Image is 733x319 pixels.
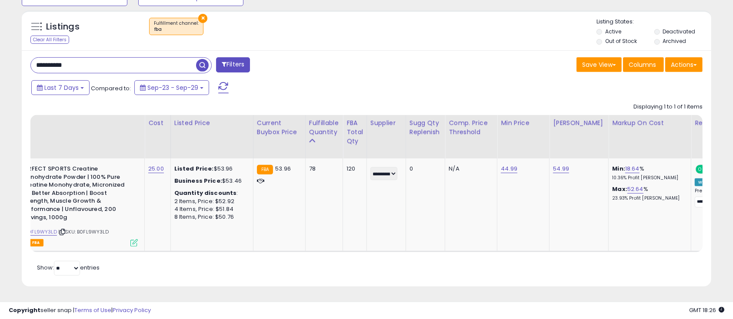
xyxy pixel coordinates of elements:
[309,165,336,173] div: 78
[30,36,69,44] div: Clear All Filters
[625,164,640,173] a: 18.64
[148,164,164,173] a: 25.00
[44,83,79,92] span: Last 7 Days
[501,118,546,128] div: Min Price
[612,185,684,201] div: %
[174,197,247,205] div: 2 Items, Price: $52.92
[9,306,151,315] div: seller snap | |
[174,213,247,221] div: 8 Items, Price: $50.76
[612,185,627,193] b: Max:
[154,20,199,33] span: Fulfillment channel :
[623,57,664,72] button: Columns
[612,175,684,181] p: 10.36% Profit [PERSON_NAME]
[25,228,57,236] a: B0FL9WY3LD
[9,306,40,314] strong: Copyright
[689,306,724,314] span: 2025-10-8 18:26 GMT
[609,115,691,158] th: The percentage added to the cost of goods (COGS) that forms the calculator for Min & Max prices.
[31,80,90,95] button: Last 7 Days
[627,185,643,194] a: 52.64
[257,165,273,174] small: FBA
[347,165,360,173] div: 120
[663,37,686,45] label: Archived
[74,306,111,314] a: Terms of Use
[695,118,732,128] div: Repricing
[37,263,100,272] span: Show: entries
[29,239,43,247] span: FBA
[697,166,708,173] span: ON
[663,28,695,35] label: Deactivated
[612,165,684,181] div: %
[154,26,199,33] div: fba
[58,228,109,235] span: | SKU: B0FL9WY3LD
[410,118,442,137] div: Sugg Qty Replenish
[21,165,127,224] b: PERFECT SPORTS Creatine Monohydrate Powder | 100% Pure Creatine Monohydrate, Micronized for Bette...
[46,21,80,33] h5: Listings
[147,83,198,92] span: Sep-23 - Sep-29
[449,165,490,173] div: N/A
[257,118,302,137] div: Current Buybox Price
[695,188,729,207] div: Preset:
[612,164,625,173] b: Min:
[113,306,151,314] a: Privacy Policy
[174,164,214,173] b: Listed Price:
[605,37,637,45] label: Out of Stock
[91,84,131,92] span: Compared to:
[366,115,406,158] th: CSV column name: cust_attr_1_Supplier
[596,18,711,26] p: Listing States:
[612,195,684,201] p: 23.93% Profit [PERSON_NAME]
[174,165,247,173] div: $53.96
[198,14,207,23] button: ×
[134,80,209,95] button: Sep-23 - Sep-29
[148,118,167,128] div: Cost
[174,205,247,213] div: 4 Items, Price: $51.84
[5,118,141,128] div: Title
[174,177,247,185] div: $53.46
[665,57,703,72] button: Actions
[449,118,493,137] div: Comp. Price Threshold
[605,28,621,35] label: Active
[576,57,622,72] button: Save View
[174,118,250,128] div: Listed Price
[629,60,656,69] span: Columns
[633,103,703,111] div: Displaying 1 to 1 of 1 items
[174,189,237,197] b: Quantity discounts
[406,115,445,158] th: Please note that this number is a calculation based on your required days of coverage and your ve...
[501,164,517,173] a: 44.99
[174,177,222,185] b: Business Price:
[216,57,250,72] button: Filters
[553,118,605,128] div: [PERSON_NAME]
[410,165,439,173] div: 0
[309,118,339,137] div: Fulfillable Quantity
[370,118,402,128] div: Supplier
[347,118,363,146] div: FBA Total Qty
[612,118,687,128] div: Markup on Cost
[695,178,729,186] div: Win BuyBox *
[553,164,569,173] a: 54.99
[174,189,247,197] div: :
[275,164,291,173] span: 53.96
